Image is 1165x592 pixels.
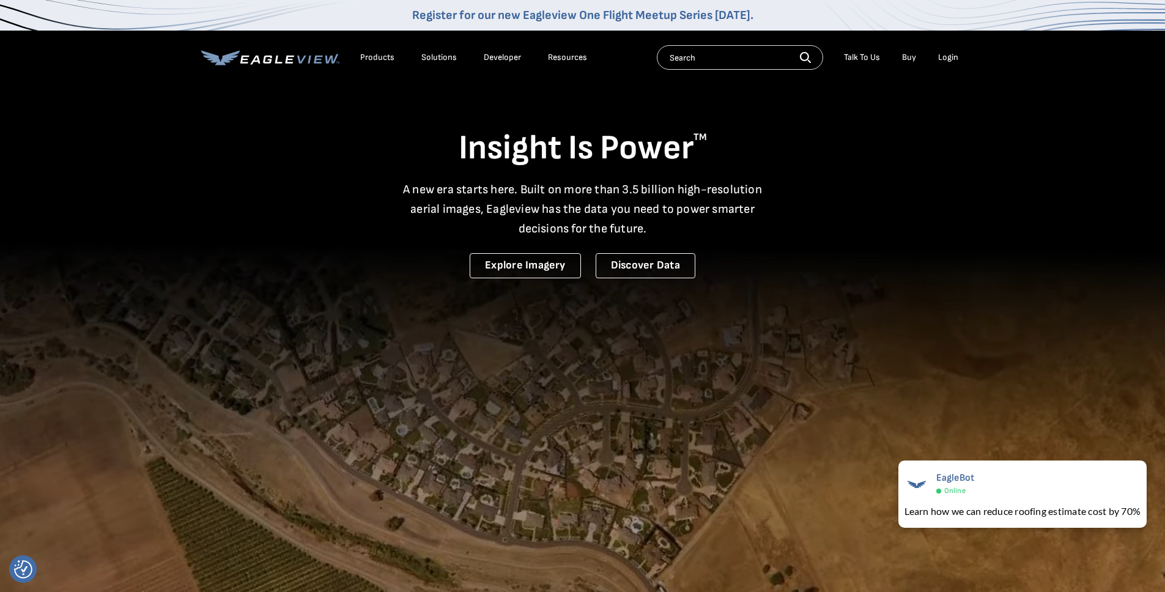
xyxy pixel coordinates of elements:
[693,131,707,143] sup: TM
[201,127,964,170] h1: Insight Is Power
[596,253,695,278] a: Discover Data
[360,52,394,63] div: Products
[902,52,916,63] a: Buy
[657,45,823,70] input: Search
[904,472,929,497] img: EagleBot
[548,52,587,63] div: Resources
[844,52,880,63] div: Talk To Us
[396,180,770,239] p: A new era starts here. Built on more than 3.5 billion high-resolution aerial images, Eagleview ha...
[470,253,581,278] a: Explore Imagery
[938,52,958,63] div: Login
[14,560,32,579] img: Revisit consent button
[944,486,966,495] span: Online
[421,52,457,63] div: Solutions
[936,472,975,484] span: EagleBot
[412,8,753,23] a: Register for our new Eagleview One Flight Meetup Series [DATE].
[904,504,1141,519] div: Learn how we can reduce roofing estimate cost by 70%
[14,560,32,579] button: Consent Preferences
[484,52,521,63] a: Developer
